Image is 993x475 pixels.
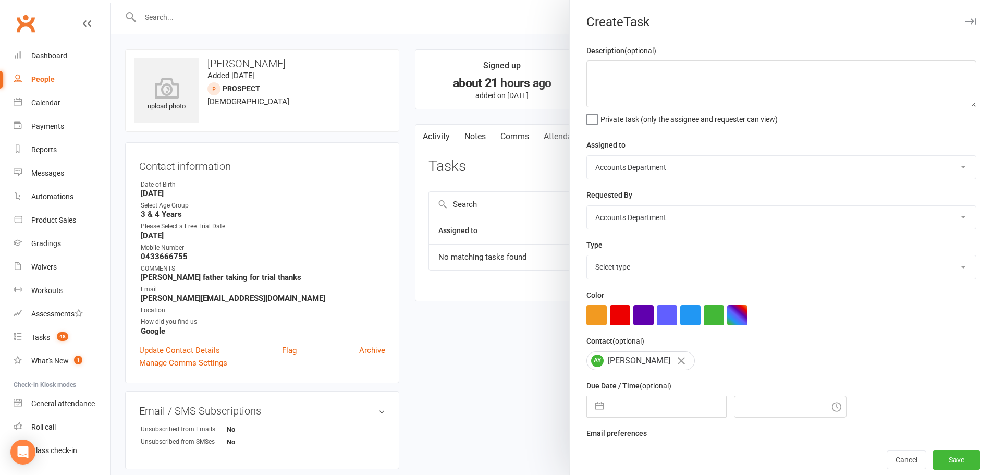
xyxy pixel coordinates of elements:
[31,122,64,130] div: Payments
[586,189,632,201] label: Requested By
[31,310,83,318] div: Assessments
[586,380,671,392] label: Due Date / Time
[14,162,110,185] a: Messages
[31,446,77,455] div: Class check-in
[586,45,656,56] label: Description
[14,185,110,209] a: Automations
[933,451,980,470] button: Save
[14,91,110,115] a: Calendar
[600,112,778,124] span: Private task (only the assignee and requester can view)
[14,439,110,462] a: Class kiosk mode
[14,44,110,68] a: Dashboard
[586,239,603,251] label: Type
[14,209,110,232] a: Product Sales
[14,349,110,373] a: What's New1
[14,232,110,255] a: Gradings
[31,399,95,408] div: General attendance
[14,326,110,349] a: Tasks 48
[31,216,76,224] div: Product Sales
[31,357,69,365] div: What's New
[31,239,61,248] div: Gradings
[74,356,82,364] span: 1
[14,392,110,416] a: General attendance kiosk mode
[31,263,57,271] div: Waivers
[640,382,671,390] small: (optional)
[624,46,656,55] small: (optional)
[14,68,110,91] a: People
[14,255,110,279] a: Waivers
[586,428,647,439] label: Email preferences
[31,169,64,177] div: Messages
[31,99,60,107] div: Calendar
[586,335,644,347] label: Contact
[31,52,67,60] div: Dashboard
[31,333,50,342] div: Tasks
[31,192,73,201] div: Automations
[612,337,644,345] small: (optional)
[10,440,35,465] div: Open Intercom Messenger
[31,286,63,295] div: Workouts
[586,139,626,151] label: Assigned to
[14,416,110,439] a: Roll call
[13,10,39,36] a: Clubworx
[600,443,666,455] span: Send reminder email
[586,289,604,301] label: Color
[887,451,926,470] button: Cancel
[570,15,993,29] div: Create Task
[14,138,110,162] a: Reports
[14,115,110,138] a: Payments
[14,279,110,302] a: Workouts
[14,302,110,326] a: Assessments
[586,351,695,370] div: [PERSON_NAME]
[31,423,56,431] div: Roll call
[31,145,57,154] div: Reports
[31,75,55,83] div: People
[591,355,604,367] span: AY
[57,332,68,341] span: 48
